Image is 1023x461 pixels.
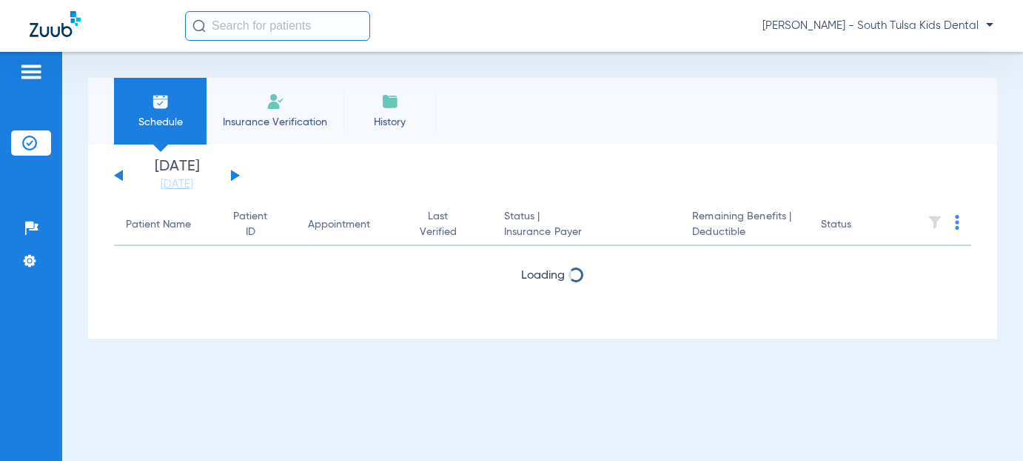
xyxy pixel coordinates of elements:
[229,209,271,240] div: Patient ID
[955,215,959,230] img: group-dot-blue.svg
[152,93,170,110] img: Schedule
[126,217,206,233] div: Patient Name
[809,205,909,246] th: Status
[355,115,425,130] span: History
[680,205,809,246] th: Remaining Benefits |
[133,177,221,192] a: [DATE]
[308,217,386,233] div: Appointment
[185,11,370,41] input: Search for patients
[218,115,332,130] span: Insurance Verification
[504,225,669,240] span: Insurance Payer
[308,217,370,233] div: Appointment
[928,215,942,230] img: filter.svg
[125,115,195,130] span: Schedule
[30,11,81,37] img: Zuub Logo
[409,209,467,240] div: Last Verified
[521,270,565,282] span: Loading
[381,93,399,110] img: History
[492,205,681,246] th: Status |
[762,19,993,33] span: [PERSON_NAME] - South Tulsa Kids Dental
[19,63,43,81] img: hamburger-icon
[266,93,284,110] img: Manual Insurance Verification
[126,217,191,233] div: Patient Name
[192,19,206,33] img: Search Icon
[133,159,221,192] li: [DATE]
[692,225,797,240] span: Deductible
[229,209,284,240] div: Patient ID
[409,209,480,240] div: Last Verified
